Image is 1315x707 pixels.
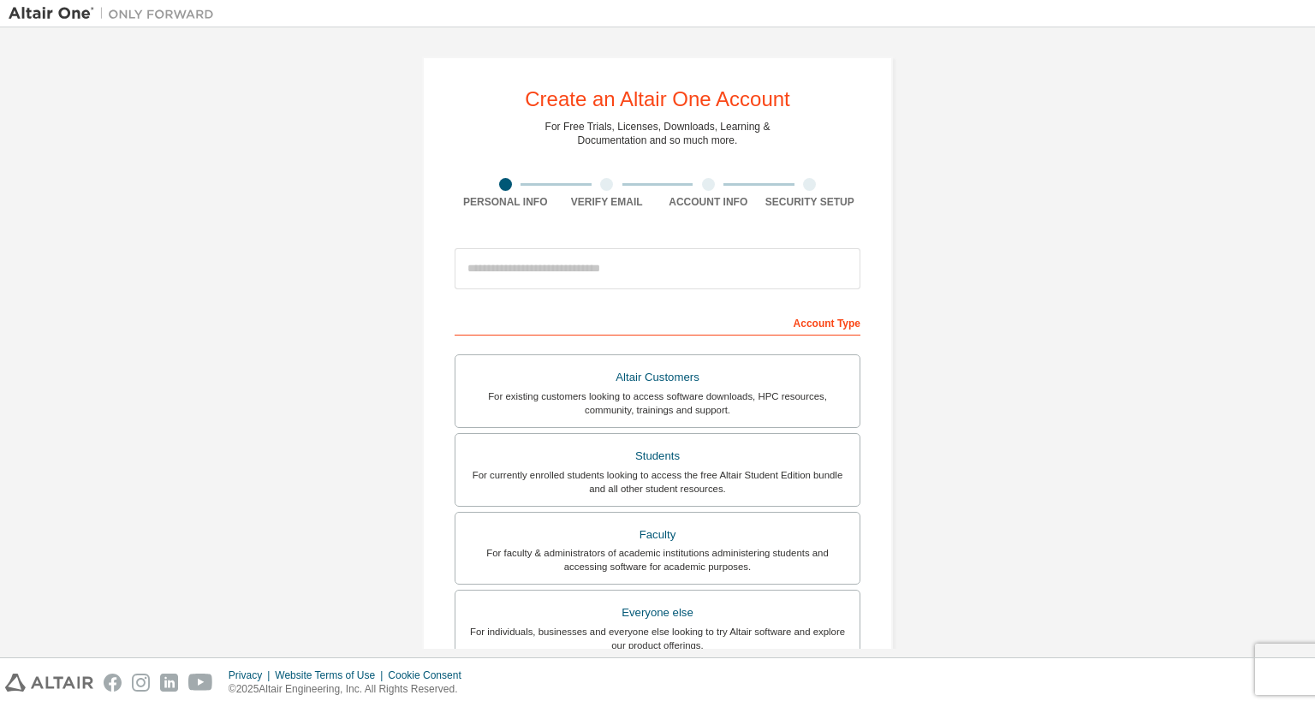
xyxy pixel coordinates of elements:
[188,674,213,692] img: youtube.svg
[466,365,849,389] div: Altair Customers
[229,682,472,697] p: © 2025 Altair Engineering, Inc. All Rights Reserved.
[466,523,849,547] div: Faculty
[466,444,849,468] div: Students
[132,674,150,692] img: instagram.svg
[275,668,388,682] div: Website Terms of Use
[759,195,861,209] div: Security Setup
[5,674,93,692] img: altair_logo.svg
[545,120,771,147] div: For Free Trials, Licenses, Downloads, Learning & Documentation and so much more.
[556,195,658,209] div: Verify Email
[466,468,849,496] div: For currently enrolled students looking to access the free Altair Student Edition bundle and all ...
[466,625,849,652] div: For individuals, businesses and everyone else looking to try Altair software and explore our prod...
[160,674,178,692] img: linkedin.svg
[388,668,471,682] div: Cookie Consent
[455,195,556,209] div: Personal Info
[9,5,223,22] img: Altair One
[466,389,849,417] div: For existing customers looking to access software downloads, HPC resources, community, trainings ...
[466,601,849,625] div: Everyone else
[455,308,860,336] div: Account Type
[466,546,849,573] div: For faculty & administrators of academic institutions administering students and accessing softwa...
[229,668,275,682] div: Privacy
[104,674,122,692] img: facebook.svg
[525,89,790,110] div: Create an Altair One Account
[657,195,759,209] div: Account Info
